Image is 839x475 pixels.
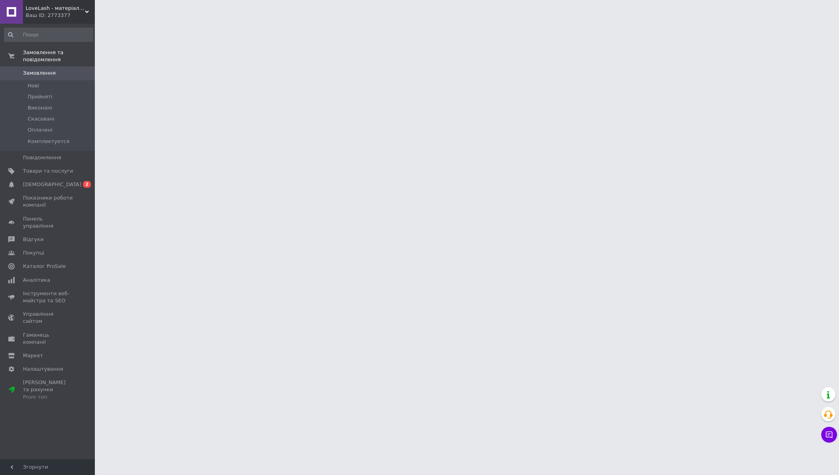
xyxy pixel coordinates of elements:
[23,194,73,209] span: Показники роботи компанії
[23,249,44,256] span: Покупці
[28,115,55,123] span: Скасовані
[28,126,53,134] span: Оплачені
[28,138,69,145] span: Комплектуется
[23,332,73,346] span: Гаманець компанії
[23,352,43,359] span: Маркет
[23,49,95,63] span: Замовлення та повідомлення
[23,215,73,230] span: Панель управління
[23,181,81,188] span: [DEMOGRAPHIC_DATA]
[23,394,73,401] div: Prom топ
[4,28,93,42] input: Пошук
[28,93,52,100] span: Прийняті
[23,290,73,304] span: Інструменти веб-майстра та SEO
[23,154,61,161] span: Повідомлення
[23,168,73,175] span: Товари та послуги
[821,427,837,443] button: Чат з покупцем
[23,236,43,243] span: Відгуки
[23,277,50,284] span: Аналітика
[23,379,73,401] span: [PERSON_NAME] та рахунки
[26,5,85,12] span: LoveLash - матеріали для LASH LAMI BROW майстрів
[23,366,63,373] span: Налаштування
[26,12,95,19] div: Ваш ID: 2773377
[83,181,91,188] span: 2
[28,104,52,111] span: Виконані
[23,311,73,325] span: Управління сайтом
[23,263,66,270] span: Каталог ProSale
[23,70,56,77] span: Замовлення
[28,82,39,89] span: Нові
